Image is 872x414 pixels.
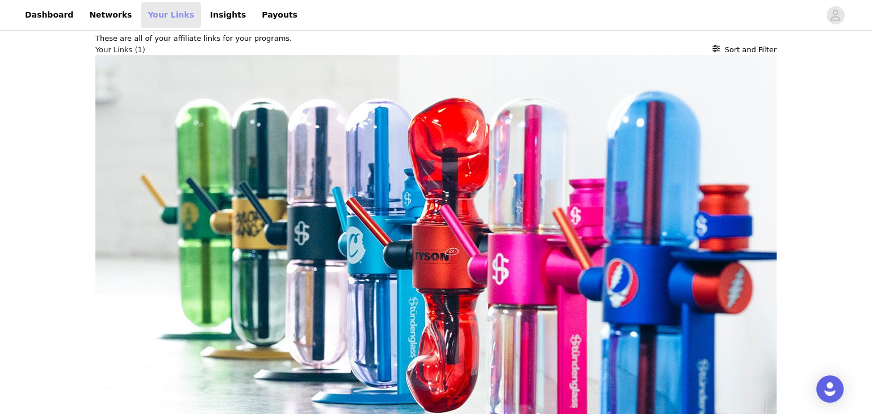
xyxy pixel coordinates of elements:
[203,2,253,28] a: Insights
[712,44,777,56] button: Sort and Filter
[830,6,841,24] div: avatar
[141,2,201,28] a: Your Links
[816,375,844,403] div: Open Intercom Messenger
[82,2,139,28] a: Networks
[18,2,80,28] a: Dashboard
[95,33,777,44] p: These are all of your affiliate links for your programs.
[255,2,304,28] a: Payouts
[95,44,145,56] h3: Your Links (1)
